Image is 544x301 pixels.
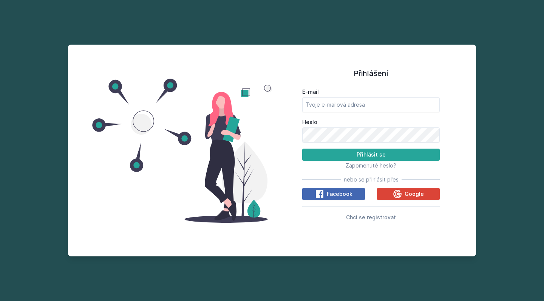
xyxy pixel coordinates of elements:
[327,190,352,198] span: Facebook
[302,88,440,96] label: E-mail
[346,162,396,169] span: Zapomenuté heslo?
[302,188,365,200] button: Facebook
[302,149,440,161] button: Přihlásit se
[377,188,440,200] button: Google
[302,118,440,126] label: Heslo
[302,97,440,112] input: Tvoje e-mailová adresa
[346,214,396,220] span: Chci se registrovat
[405,190,424,198] span: Google
[302,68,440,79] h1: Přihlášení
[344,176,399,183] span: nebo se přihlásit přes
[346,213,396,222] button: Chci se registrovat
